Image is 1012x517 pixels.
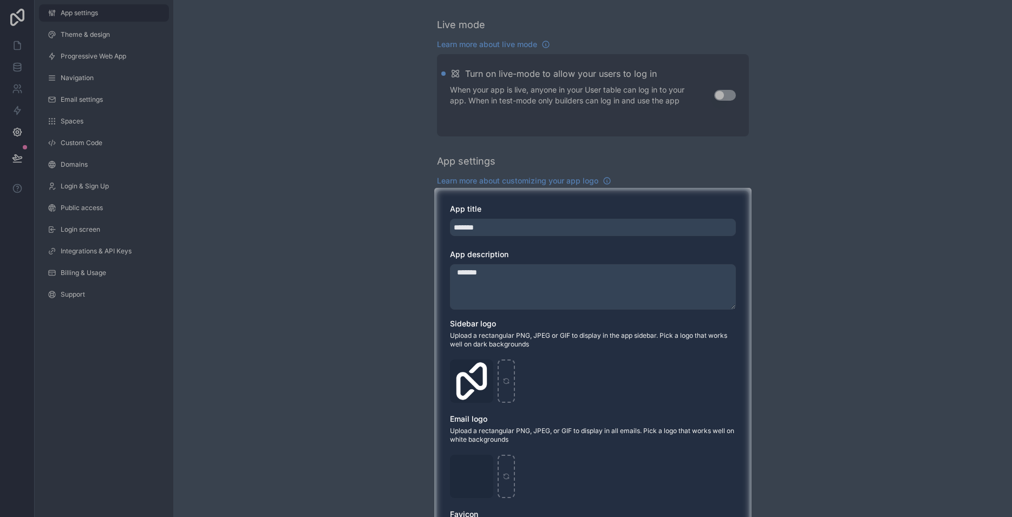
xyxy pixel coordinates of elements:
span: App title [450,204,481,213]
span: Upload a rectangular PNG, JPEG or GIF to display in the app sidebar. Pick a logo that works well ... [450,331,736,349]
iframe: Tooltip [251,326,434,464]
span: App description [450,250,508,259]
span: Email logo [450,414,487,423]
span: Sidebar logo [450,319,496,328]
span: Upload a rectangular PNG, JPEG, or GIF to display in all emails. Pick a logo that works well on w... [450,427,736,444]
